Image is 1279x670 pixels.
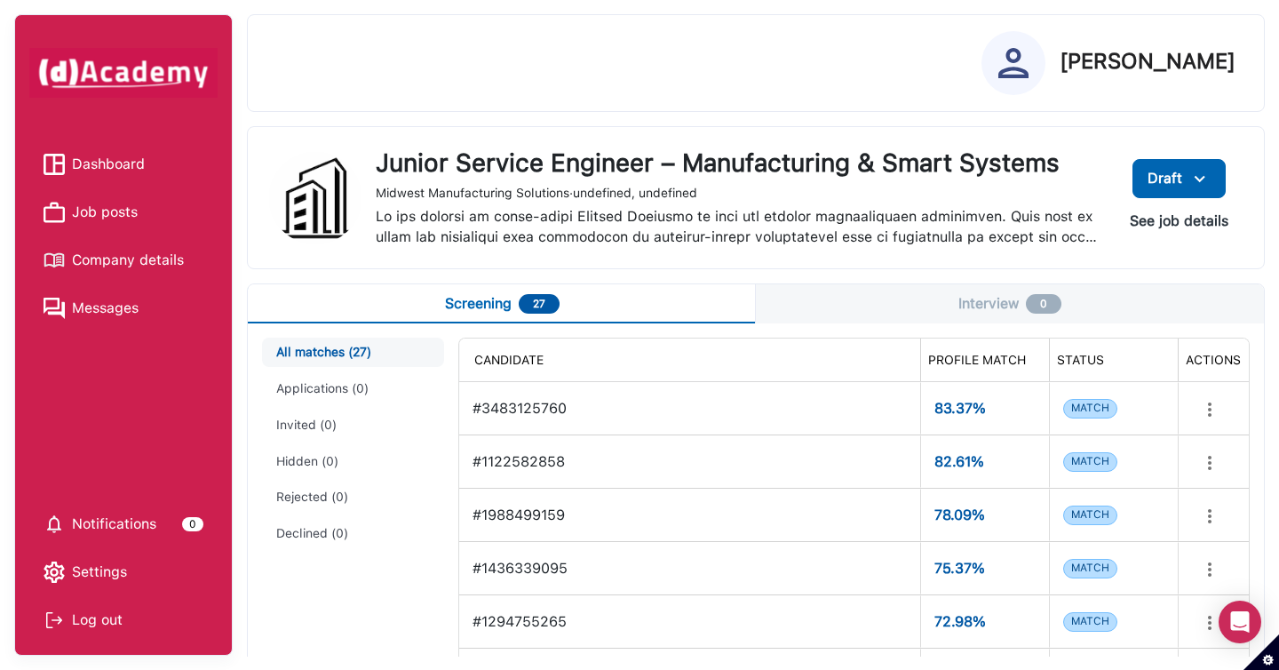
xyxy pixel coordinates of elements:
[262,338,444,367] button: All matches (27)
[72,247,184,274] span: Company details
[934,453,1035,470] span: 82.61%
[934,506,1035,523] span: 78.09%
[1192,499,1227,534] button: more
[72,151,145,178] span: Dashboard
[473,550,906,586] div: #1436339095
[29,48,218,98] img: dAcademy
[474,353,544,367] span: CANDIDATE
[1063,506,1117,525] span: MATCH
[1192,392,1227,427] button: more
[1026,294,1061,314] div: 0
[262,483,444,512] button: Rejected (0)
[928,353,1026,367] span: PROFILE MATCH
[44,199,203,226] a: Job posts iconJob posts
[44,250,65,271] img: Company details icon
[44,154,65,175] img: Dashboard icon
[248,284,756,323] button: Screening27
[1063,559,1117,578] span: MATCH
[1243,634,1279,670] button: Set cookie preferences
[269,152,361,244] img: job-image
[1060,51,1235,72] p: [PERSON_NAME]
[44,607,203,634] div: Log out
[262,374,444,403] button: Applications (0)
[262,447,444,476] button: Hidden (0)
[473,390,906,427] div: #3483125760
[473,443,906,480] div: #1122582858
[934,613,1035,630] span: 72.98%
[72,295,139,322] span: Messages
[1192,605,1227,641] button: more
[1063,399,1117,419] span: MATCH
[934,560,1035,577] span: 75.37%
[44,202,65,223] img: Job posts icon
[44,562,65,583] img: setting
[1148,168,1211,189] div: Draft
[44,298,65,319] img: Messages icon
[1186,353,1241,367] span: ACTIONS
[376,207,1101,247] div: Lo ips dolorsi am conse-adipi Elitsed Doeiusmo te inci utl etdolor magnaaliquaen adminimven. Quis...
[1063,612,1117,632] span: MATCH
[1192,445,1227,481] button: more
[72,559,127,586] span: Settings
[519,294,560,314] div: 27
[473,497,906,533] div: #1988499159
[376,186,1101,201] div: Midwest Manufacturing Solutions · undefined, undefined
[44,151,203,178] a: Dashboard iconDashboard
[473,603,906,640] div: #1294755265
[72,199,138,226] span: Job posts
[1132,159,1226,198] button: Draftmenu
[1063,452,1117,472] span: MATCH
[72,511,156,538] span: Notifications
[998,48,1029,78] img: Profile
[44,610,65,631] img: Log out
[262,411,444,440] button: Invited (0)
[1116,205,1243,237] button: See job details
[182,517,203,531] div: 0
[376,148,1101,179] div: Junior Service Engineer – Manufacturing & Smart Systems
[1057,353,1104,367] span: STATUS
[44,247,203,274] a: Company details iconCompany details
[262,519,444,548] button: Declined (0)
[44,514,65,535] img: setting
[1189,168,1211,190] img: menu
[934,400,1035,417] span: 83.37%
[44,295,203,322] a: Messages iconMessages
[1192,552,1227,587] button: more
[756,284,1264,323] button: Interview0
[1219,601,1261,643] div: Open Intercom Messenger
